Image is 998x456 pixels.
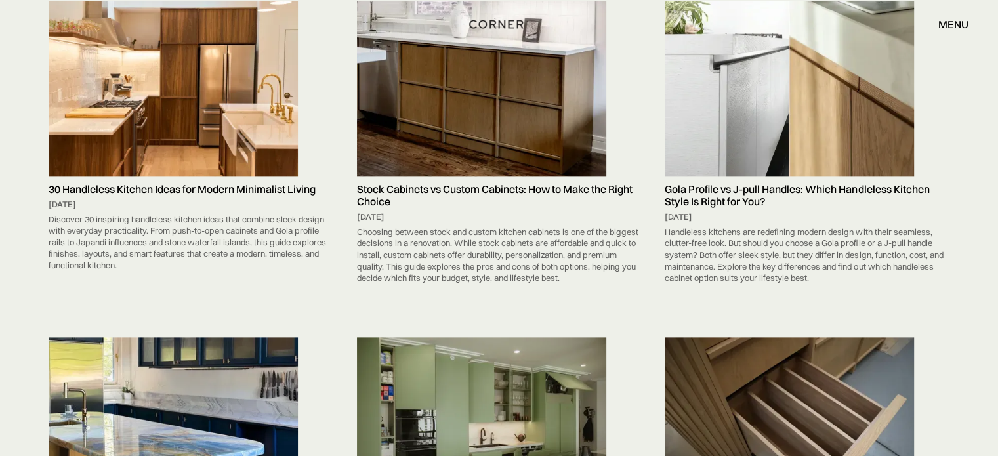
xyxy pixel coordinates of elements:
[357,211,642,223] div: [DATE]
[49,183,333,196] h5: 30 Handleless Kitchen Ideas for Modern Minimalist Living
[42,1,340,274] a: 30 Handleless Kitchen Ideas for Modern Minimalist Living[DATE]Discover 30 inspiring handleless ki...
[465,16,533,33] a: home
[350,1,648,287] a: Stock Cabinets vs Custom Cabinets: How to Make the Right Choice[DATE]Choosing between stock and c...
[665,183,949,208] h5: Gola Profile vs J-pull Handles: Which Handleless Kitchen Style Is Right for You?
[49,199,333,211] div: [DATE]
[938,19,968,30] div: menu
[925,13,968,35] div: menu
[665,211,949,223] div: [DATE]
[658,1,956,287] a: Gola Profile vs J-pull Handles: Which Handleless Kitchen Style Is Right for You?[DATE]Handleless ...
[357,183,642,208] h5: Stock Cabinets vs Custom Cabinets: How to Make the Right Choice
[49,211,333,275] div: Discover 30 inspiring handleless kitchen ideas that combine sleek design with everyday practicali...
[357,223,642,287] div: Choosing between stock and custom kitchen cabinets is one of the biggest decisions in a renovatio...
[665,223,949,287] div: Handleless kitchens are redefining modern design with their seamless, clutter-free look. But shou...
